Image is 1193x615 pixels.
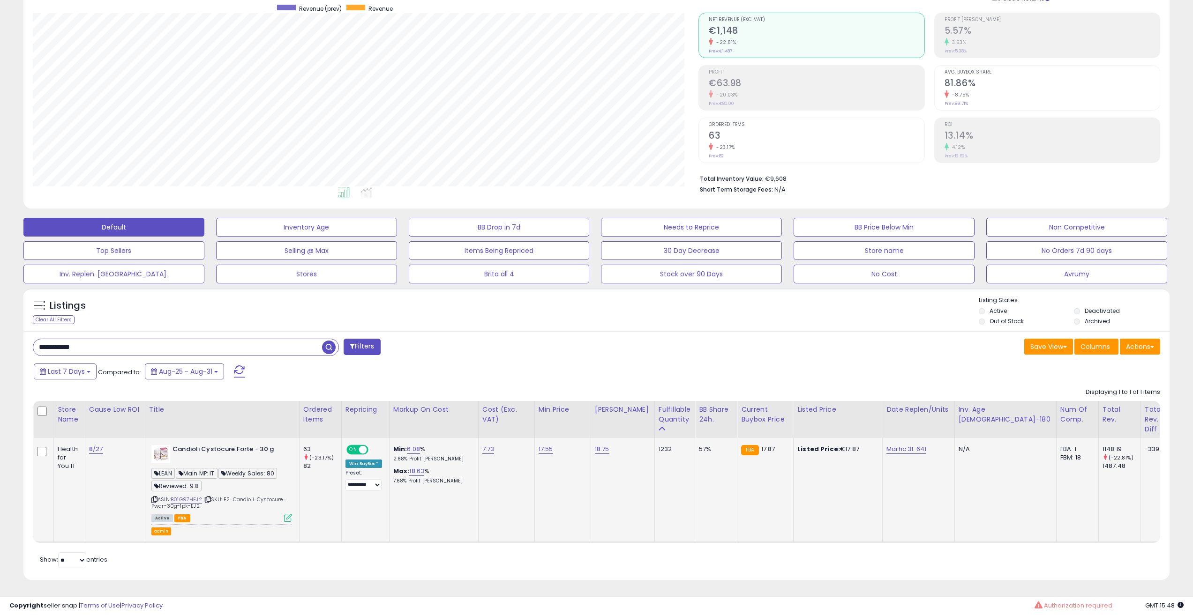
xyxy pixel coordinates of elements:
[945,17,1160,22] span: Profit [PERSON_NAME]
[218,468,278,479] span: Weekly Sales: 80
[98,368,141,377] span: Compared to:
[886,445,926,454] a: Marhc 31: 641
[986,241,1167,260] button: No Orders 7d 90 days
[797,445,840,453] b: Listed Price:
[407,445,420,454] a: 6.08
[1024,339,1073,355] button: Save View
[149,405,295,415] div: Title
[979,296,1170,305] p: Listing States:
[945,130,1160,143] h2: 13.14%
[89,405,141,415] div: Cause Low ROI
[659,445,688,453] div: 1232
[9,601,44,610] strong: Copyright
[216,218,397,237] button: Inventory Age
[40,555,107,564] span: Show: entries
[58,445,78,471] div: Health for You IT
[709,153,724,159] small: Prev: 82
[949,144,965,151] small: 4.12%
[699,445,730,453] div: 57%
[299,5,342,13] span: Revenue (prev)
[151,527,171,535] button: admin
[794,265,975,283] button: No Cost
[945,25,1160,38] h2: 5.57%
[347,446,359,454] span: ON
[33,315,75,324] div: Clear All Filters
[23,241,204,260] button: Top Sellers
[389,401,478,438] th: The percentage added to the cost of goods (COGS) that forms the calculator for Min & Max prices.
[151,468,175,479] span: LEAN
[50,299,86,312] h5: Listings
[309,454,334,461] small: (-23.17%)
[367,446,382,454] span: OFF
[409,265,590,283] button: Brita all 4
[986,218,1167,237] button: Non Competitive
[595,445,609,454] a: 18.75
[482,405,531,424] div: Cost (Exc. VAT)
[949,91,969,98] small: -8.75%
[713,91,738,98] small: -20.03%
[393,445,407,453] b: Min:
[700,185,773,193] b: Short Term Storage Fees:
[303,445,341,453] div: 63
[883,401,955,438] th: CSV column name: cust_attr_4_Date Replen/Units
[121,601,163,610] a: Privacy Policy
[409,467,424,476] a: 18.63
[945,78,1160,90] h2: 81.86%
[539,445,553,454] a: 17.55
[34,363,97,379] button: Last 7 Days
[709,70,924,75] span: Profit
[1103,405,1137,424] div: Total Rev.
[945,122,1160,127] span: ROI
[23,265,204,283] button: Inv. Replen. [GEOGRAPHIC_DATA].
[945,101,968,106] small: Prev: 89.71%
[1145,405,1172,434] div: Total Rev. Diff.
[393,456,471,462] p: 2.68% Profit [PERSON_NAME]
[344,339,380,355] button: Filters
[1086,388,1160,397] div: Displaying 1 to 1 of 1 items
[986,265,1167,283] button: Avrumy
[1044,601,1112,610] span: Authorization required
[949,39,967,46] small: 3.53%
[761,445,775,453] span: 17.87
[216,241,397,260] button: Selling @ Max
[174,514,190,522] span: FBA
[713,144,735,151] small: -23.17%
[1103,462,1140,470] div: 1487.48
[393,467,471,484] div: %
[700,172,1153,184] li: €9,608
[393,467,410,475] b: Max:
[797,445,875,453] div: €17.87
[990,307,1007,315] label: Active
[58,405,81,424] div: Store Name
[368,5,393,13] span: Revenue
[709,48,732,54] small: Prev: €1,487
[945,70,1160,75] span: Avg. Buybox Share
[145,363,224,379] button: Aug-25 - Aug-31
[1074,339,1118,355] button: Columns
[794,241,975,260] button: Store name
[303,405,338,424] div: Ordered Items
[159,367,212,376] span: Aug-25 - Aug-31
[482,445,495,454] a: 7.73
[959,405,1052,424] div: Inv. Age [DEMOGRAPHIC_DATA]-180
[709,78,924,90] h2: €63.98
[1080,342,1110,351] span: Columns
[1103,445,1140,453] div: 1148.19
[709,101,734,106] small: Prev: €80.00
[709,130,924,143] h2: 63
[89,445,103,454] a: 8/27
[601,218,782,237] button: Needs to Reprice
[151,496,286,510] span: | SKU: E2-Candioli-Cystocure-Pwdr-30g-1pk-EJ2
[151,445,292,521] div: ASIN:
[85,401,145,438] th: CSV column name: cust_attr_5_Cause Low ROI
[393,478,471,484] p: 7.68% Profit [PERSON_NAME]
[151,514,173,522] span: All listings currently available for purchase on Amazon
[1109,454,1133,461] small: (-22.81%)
[709,122,924,127] span: Ordered Items
[1060,405,1095,424] div: Num of Comp.
[1145,445,1169,453] div: -339.29
[216,265,397,283] button: Stores
[886,405,951,415] div: Date Replen/Units
[409,218,590,237] button: BB Drop in 7d
[345,405,385,415] div: Repricing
